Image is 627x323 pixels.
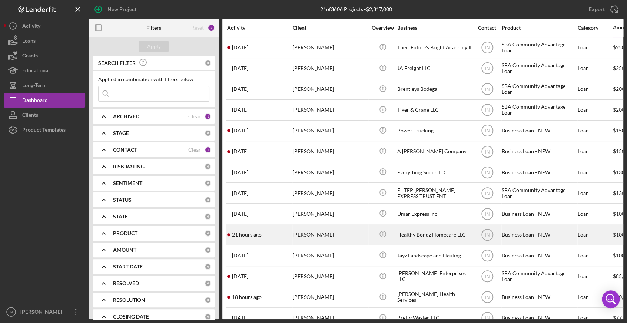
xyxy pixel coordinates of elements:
[232,65,248,71] time: 2025-07-17 23:30
[293,225,367,244] div: [PERSON_NAME]
[502,267,576,286] div: SBA Community Advantage Loan
[485,128,490,134] text: IN
[205,113,211,120] div: 1
[578,79,612,99] div: Loan
[397,100,471,120] div: Tiger & Crane LLC
[293,287,367,307] div: [PERSON_NAME]
[205,197,211,203] div: 0
[205,280,211,287] div: 0
[502,142,576,161] div: Business Loan - NEW
[578,59,612,78] div: Loan
[205,213,211,220] div: 0
[397,287,471,307] div: [PERSON_NAME] Health Services
[293,79,367,99] div: [PERSON_NAME]
[502,25,576,31] div: Product
[113,314,149,320] b: CLOSING DATE
[232,107,248,113] time: 2025-05-07 13:44
[113,164,145,169] b: RISK RATING
[22,48,38,65] div: Grants
[502,245,576,265] div: Business Loan - NEW
[485,232,490,237] text: IN
[4,48,85,63] a: Grants
[578,142,612,161] div: Loan
[22,93,48,109] div: Dashboard
[113,264,143,270] b: START DATE
[578,225,612,244] div: Loan
[205,60,211,66] div: 0
[602,290,620,308] div: Open Intercom Messenger
[232,294,262,300] time: 2025-08-18 19:03
[578,121,612,141] div: Loan
[502,59,576,78] div: SBA Community Advantage Loan
[191,25,204,31] div: Reset
[232,232,262,238] time: 2025-08-18 16:51
[502,100,576,120] div: SBA Community Advantage Loan
[232,211,248,217] time: 2025-07-24 19:26
[232,148,248,154] time: 2025-08-14 17:58
[397,142,471,161] div: A [PERSON_NAME] Company
[369,25,397,31] div: Overview
[293,25,367,31] div: Client
[589,2,605,17] div: Export
[139,41,169,52] button: Apply
[4,304,85,319] button: IN[PERSON_NAME]
[22,122,66,139] div: Product Templates
[22,33,36,50] div: Loans
[22,63,50,80] div: Educational
[232,315,248,321] time: 2025-08-15 13:37
[4,93,85,108] button: Dashboard
[293,121,367,141] div: [PERSON_NAME]
[485,274,490,279] text: IN
[502,204,576,224] div: Business Loan - NEW
[578,204,612,224] div: Loan
[485,295,490,300] text: IN
[4,33,85,48] button: Loans
[113,247,136,253] b: AMOUNT
[107,2,136,17] div: New Project
[502,225,576,244] div: Business Loan - NEW
[113,113,139,119] b: ARCHIVED
[578,162,612,182] div: Loan
[502,38,576,57] div: SBA Community Advantage Loan
[205,163,211,170] div: 0
[113,147,137,153] b: CONTACT
[205,247,211,253] div: 0
[4,108,85,122] a: Clients
[19,304,67,321] div: [PERSON_NAME]
[485,66,490,71] text: IN
[485,108,490,113] text: IN
[502,183,576,203] div: SBA Community Advantage Loan
[485,211,490,217] text: IN
[397,79,471,99] div: Brentleys Bodega
[113,297,145,303] b: RESOLUTION
[4,78,85,93] button: Long-Term
[485,170,490,175] text: IN
[205,180,211,187] div: 0
[205,230,211,237] div: 0
[232,128,248,134] time: 2025-08-11 20:55
[4,122,85,137] button: Product Templates
[293,267,367,286] div: [PERSON_NAME]
[146,25,161,31] b: Filters
[205,146,211,153] div: 1
[397,245,471,265] div: Jayz Landscape and Hauling
[293,59,367,78] div: [PERSON_NAME]
[4,19,85,33] button: Activity
[293,245,367,265] div: [PERSON_NAME]
[293,183,367,203] div: [PERSON_NAME]
[502,162,576,182] div: Business Loan - NEW
[113,130,129,136] b: STAGE
[397,121,471,141] div: Power Trucking
[397,267,471,286] div: [PERSON_NAME] Enterprises LLC
[578,287,612,307] div: Loan
[397,162,471,182] div: Everything Sound LLC
[205,130,211,136] div: 0
[227,25,292,31] div: Activity
[485,45,490,50] text: IN
[113,280,139,286] b: RESOLVED
[113,230,137,236] b: PRODUCT
[293,162,367,182] div: [PERSON_NAME]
